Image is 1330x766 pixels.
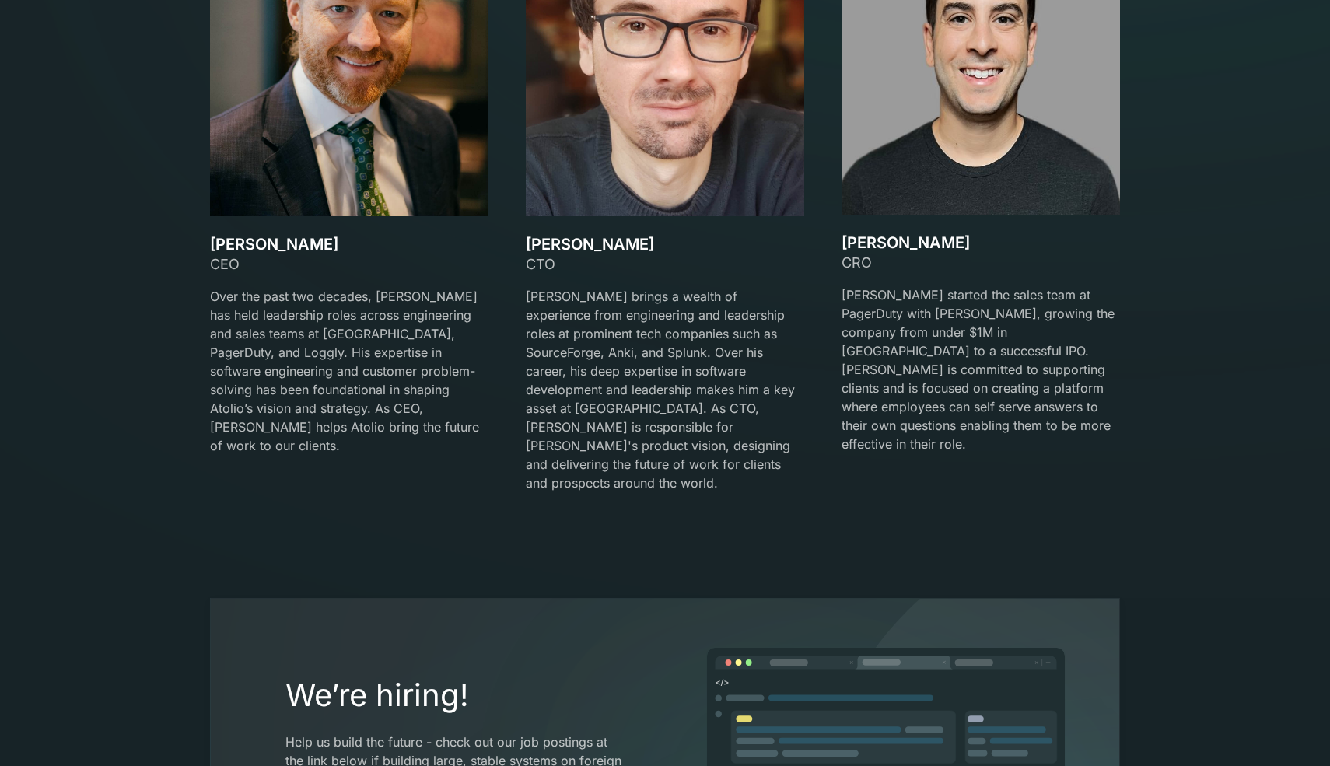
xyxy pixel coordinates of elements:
p: [PERSON_NAME] brings a wealth of experience from engineering and leadership roles at prominent te... [526,287,804,492]
h3: [PERSON_NAME] [842,233,1120,252]
div: CTO [526,254,804,275]
h3: [PERSON_NAME] [210,235,488,254]
h2: We’re hiring! [285,677,626,714]
p: Over the past two decades, [PERSON_NAME] has held leadership roles across engineering and sales t... [210,287,488,455]
div: CRO [842,252,1120,273]
h3: [PERSON_NAME] [526,235,804,254]
div: CEO [210,254,488,275]
p: [PERSON_NAME] started the sales team at PagerDuty with [PERSON_NAME], growing the company from un... [842,285,1120,453]
iframe: Chat Widget [1252,691,1330,766]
